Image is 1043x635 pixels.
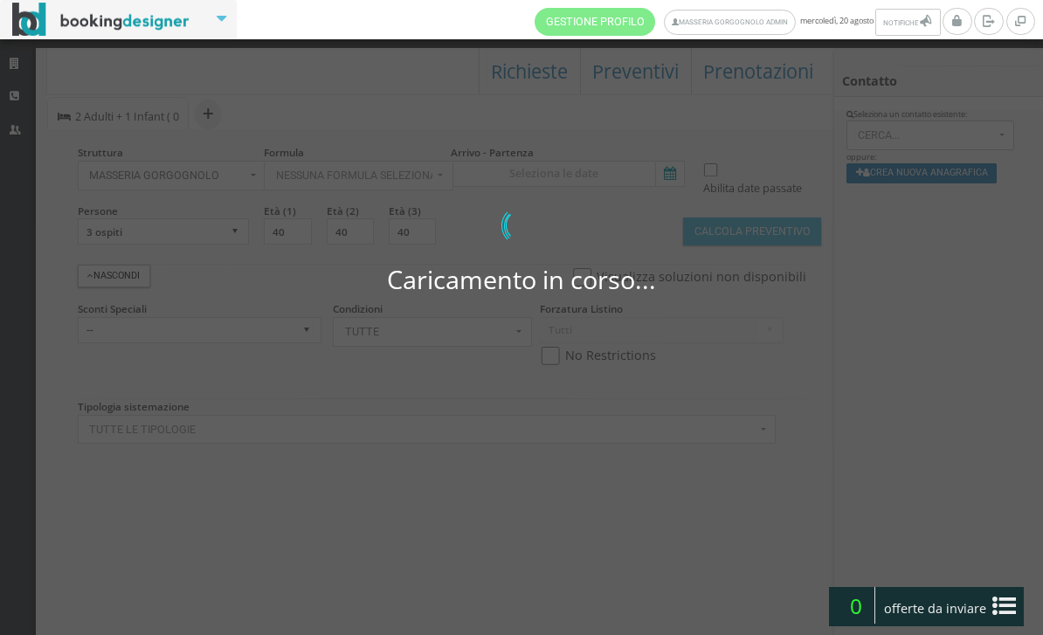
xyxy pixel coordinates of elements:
[875,9,940,36] button: Notifiche
[664,10,796,35] a: Masseria Gorgognolo Admin
[535,8,655,36] a: Gestione Profilo
[879,595,992,623] span: offerte da inviare
[535,8,943,36] span: mercoledì, 20 agosto
[837,587,875,624] span: 0
[12,3,190,37] img: BookingDesigner.com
